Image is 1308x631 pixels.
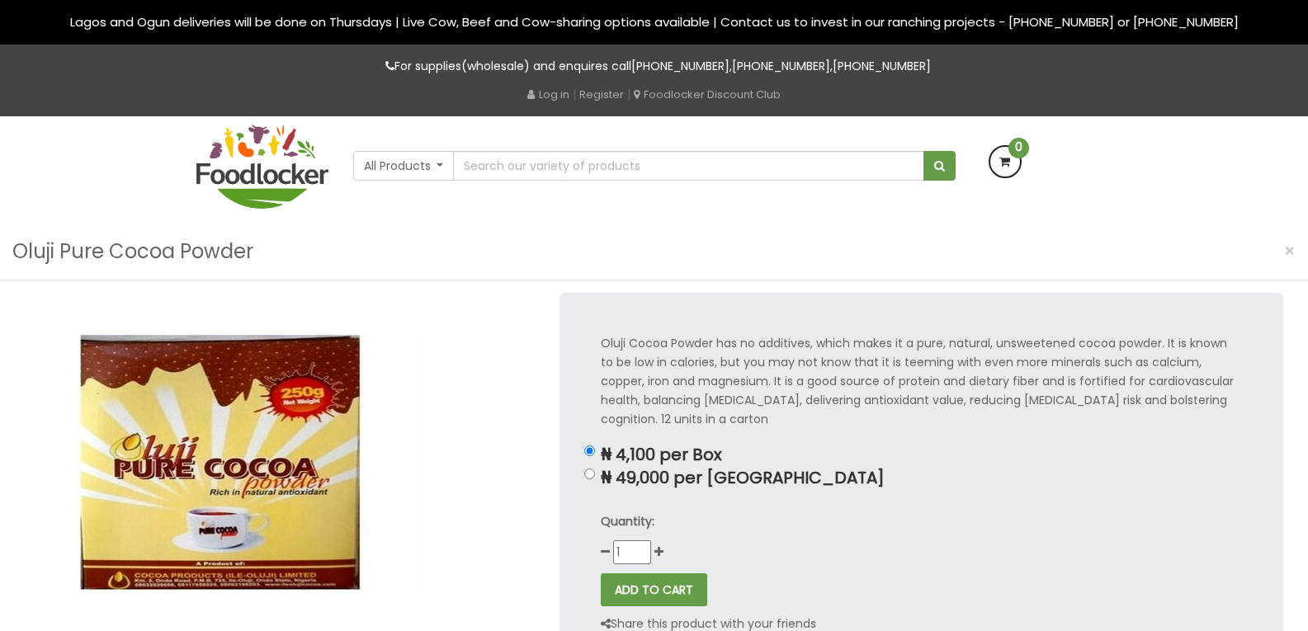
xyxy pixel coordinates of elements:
p: ₦ 4,100 per Box [601,445,1242,464]
button: Close [1276,234,1304,268]
img: FoodLocker [196,125,328,209]
input: Search our variety of products [453,151,923,181]
span: × [1284,239,1296,263]
input: ₦ 49,000 per [GEOGRAPHIC_DATA] [584,469,595,479]
input: ₦ 4,100 per Box [584,445,595,456]
strong: Quantity: [601,513,654,530]
h3: Oluji Pure Cocoa Powder [12,236,253,267]
p: For supplies(wholesale) and enquires call , , [196,57,1112,76]
p: ₦ 49,000 per [GEOGRAPHIC_DATA] [601,469,1242,487]
a: [PHONE_NUMBER] [732,58,830,74]
span: Lagos and Ogun deliveries will be done on Thursdays | Live Cow, Beef and Cow-sharing options avai... [70,13,1239,31]
a: [PHONE_NUMBER] [833,58,931,74]
a: [PHONE_NUMBER] [631,58,730,74]
p: Oluji Cocoa Powder has no additives, which makes it a pure, natural, unsweetened cocoa powder. It... [601,334,1242,429]
a: Log in [527,87,569,102]
a: Foodlocker Discount Club [634,87,781,102]
button: All Products [353,151,455,181]
span: 0 [1008,138,1029,158]
span: | [627,86,630,102]
a: Register [579,87,624,102]
span: | [573,86,576,102]
button: ADD TO CART [601,573,707,606]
